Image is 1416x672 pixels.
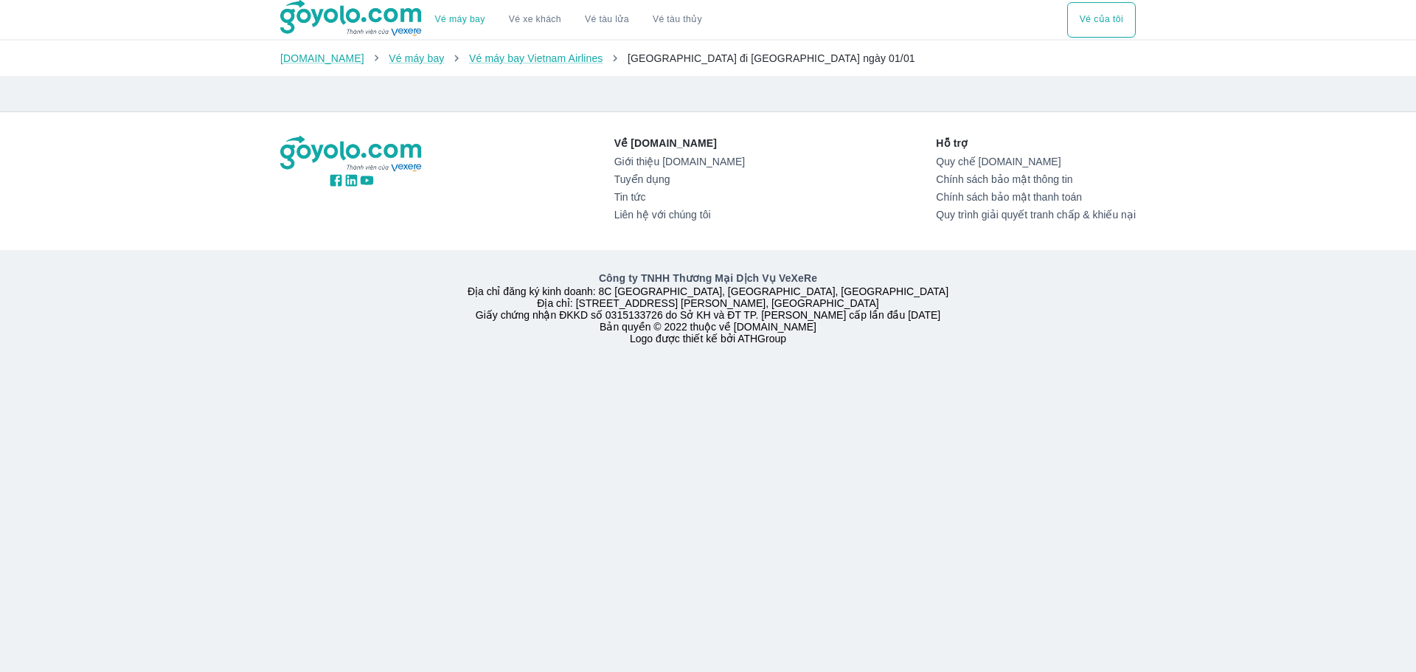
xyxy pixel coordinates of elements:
a: Liên hệ với chúng tôi [614,209,745,221]
img: logo [280,136,423,173]
a: Chính sách bảo mật thông tin [936,173,1136,185]
a: [DOMAIN_NAME] [280,52,364,64]
p: Về [DOMAIN_NAME] [614,136,745,150]
p: Công ty TNHH Thương Mại Dịch Vụ VeXeRe [283,271,1133,285]
a: Tuyển dụng [614,173,745,185]
span: [GEOGRAPHIC_DATA] đi [GEOGRAPHIC_DATA] ngày 01/01 [628,52,915,64]
div: Địa chỉ đăng ký kinh doanh: 8C [GEOGRAPHIC_DATA], [GEOGRAPHIC_DATA], [GEOGRAPHIC_DATA] Địa chỉ: [... [271,271,1145,344]
a: Vé tàu lửa [573,2,641,38]
a: Tin tức [614,191,745,203]
div: choose transportation mode [423,2,714,38]
a: Giới thiệu [DOMAIN_NAME] [614,156,745,167]
a: Vé máy bay [389,52,444,64]
a: Quy chế [DOMAIN_NAME] [936,156,1136,167]
nav: breadcrumb [280,51,1136,66]
a: Vé máy bay Vietnam Airlines [469,52,603,64]
div: choose transportation mode [1067,2,1136,38]
a: Vé xe khách [509,14,561,25]
a: Chính sách bảo mật thanh toán [936,191,1136,203]
button: Vé của tôi [1067,2,1136,38]
a: Quy trình giải quyết tranh chấp & khiếu nại [936,209,1136,221]
a: Vé máy bay [435,14,485,25]
p: Hỗ trợ [936,136,1136,150]
button: Vé tàu thủy [641,2,714,38]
